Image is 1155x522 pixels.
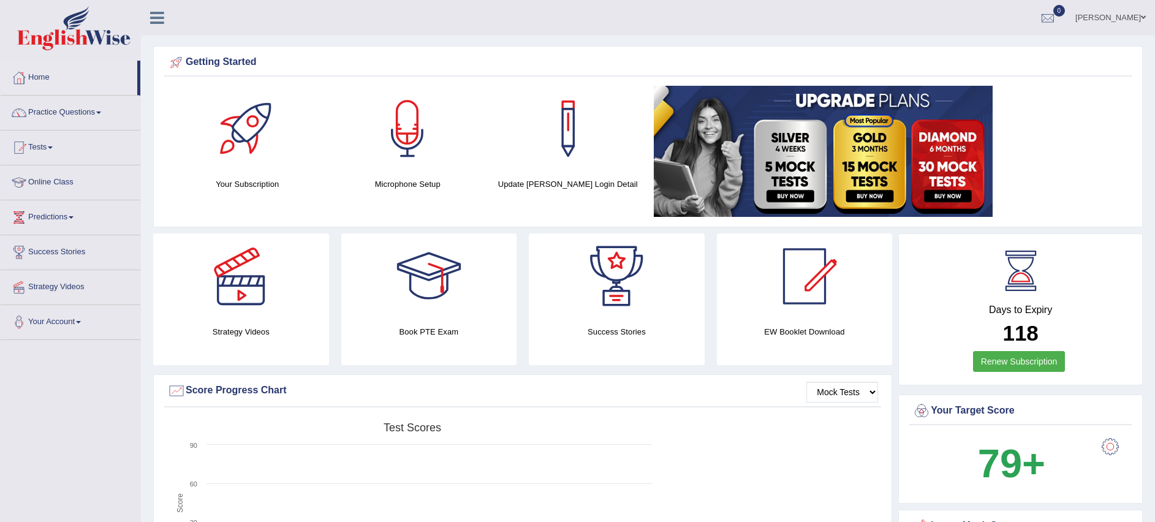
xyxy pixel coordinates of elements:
[1,270,140,301] a: Strategy Videos
[167,53,1129,72] div: Getting Started
[1,165,140,196] a: Online Class
[190,480,197,488] text: 60
[1,61,137,91] a: Home
[384,422,441,434] tspan: Test scores
[176,493,184,513] tspan: Score
[1002,321,1038,345] b: 118
[912,402,1129,420] div: Your Target Score
[912,304,1129,316] h4: Days to Expiry
[973,351,1066,372] a: Renew Subscription
[717,325,893,338] h4: EW Booklet Download
[1,235,140,266] a: Success Stories
[153,325,329,338] h4: Strategy Videos
[1053,5,1066,17] span: 0
[494,178,642,191] h4: Update [PERSON_NAME] Login Detail
[978,441,1045,486] b: 79+
[529,325,705,338] h4: Success Stories
[1,130,140,161] a: Tests
[1,305,140,336] a: Your Account
[333,178,481,191] h4: Microphone Setup
[1,96,140,126] a: Practice Questions
[654,86,993,217] img: small5.jpg
[341,325,517,338] h4: Book PTE Exam
[173,178,321,191] h4: Your Subscription
[1,200,140,231] a: Predictions
[190,442,197,449] text: 90
[167,382,878,400] div: Score Progress Chart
